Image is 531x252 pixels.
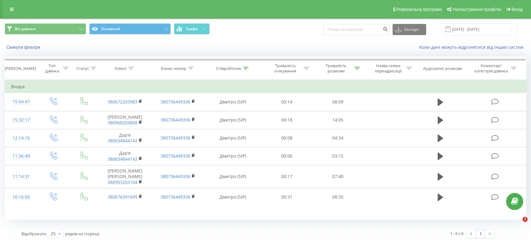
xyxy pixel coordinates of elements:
[204,129,261,147] td: Дмитро (SIP)
[161,135,190,141] a: 380736449336
[312,93,363,111] td: 08:09
[5,23,86,34] button: Всі дзвінки
[261,147,312,165] td: 00:06
[476,229,485,238] a: 1
[312,147,363,165] td: 03:15
[161,117,190,123] a: 380736449336
[312,188,363,206] td: 08:35
[174,23,210,34] button: Графік
[261,165,312,188] td: 00:17
[261,111,312,129] td: 00:18
[186,27,198,31] span: Графік
[312,111,363,129] td: 14:05
[43,63,61,74] div: Тип дзвінка
[204,93,261,111] td: Дмитро (SIP)
[108,138,137,144] a: 380634844142
[99,129,151,147] td: Дарʼя
[473,63,509,74] div: Коментар/категорія дзвінка
[261,129,312,147] td: 00:08
[115,66,127,71] div: Клієнт
[11,171,31,183] div: 11:14:31
[419,44,526,50] a: Коли дані можуть відрізнятися вiд інших систем
[450,230,463,236] div: 1 - 6 з 6
[99,165,151,188] td: [PERSON_NAME] [PERSON_NAME]
[11,114,31,126] div: 15:32:17
[11,96,31,108] div: 15:54:47
[204,165,261,188] td: Дмитро (SIP)
[11,150,31,162] div: 11:36:49
[161,194,190,200] a: 380736449336
[204,188,261,206] td: Дмитро (SIP)
[89,23,171,34] button: Основний
[523,217,528,222] span: 2
[99,111,151,129] td: [PERSON_NAME]
[108,99,137,105] a: 380672203983
[312,129,363,147] td: 04:34
[5,80,526,93] td: Вчора
[51,231,56,237] div: 25
[108,156,137,162] a: 380634844142
[5,66,36,71] div: [PERSON_NAME]
[453,7,501,12] span: Налаштування профілю
[204,111,261,129] td: Дмитро (SIP)
[510,217,525,232] iframe: Intercom live chat
[5,44,43,50] button: Скинути фільтри
[324,24,389,35] input: Пошук за номером
[161,99,190,105] a: 380736449336
[269,63,302,74] div: Тривалість очікування
[204,147,261,165] td: Дмитро (SIP)
[261,93,312,111] td: 00:14
[99,147,151,165] td: Дарʼя
[319,63,353,74] div: Тривалість розмови
[11,132,31,144] div: 12:14:16
[15,26,35,31] span: Всі дзвінки
[11,191,31,203] div: 10:16:50
[512,7,523,12] span: Вихід
[161,66,186,71] div: Бізнес номер
[261,188,312,206] td: 00:31
[396,7,442,12] span: Реферальна програма
[108,120,137,126] a: 380968204808
[371,63,405,74] div: Назва схеми переадресації
[161,153,190,159] a: 380736449336
[65,231,99,236] span: рядків на сторінці
[108,194,137,200] a: 380676391695
[77,66,89,71] div: Статус
[393,24,426,35] button: Експорт
[108,179,137,185] a: 380953203104
[161,173,190,179] a: 380736449336
[423,66,462,71] div: Аудіозапис розмови
[312,165,363,188] td: 07:40
[21,231,46,236] span: Відображати
[216,66,241,71] div: Співробітник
